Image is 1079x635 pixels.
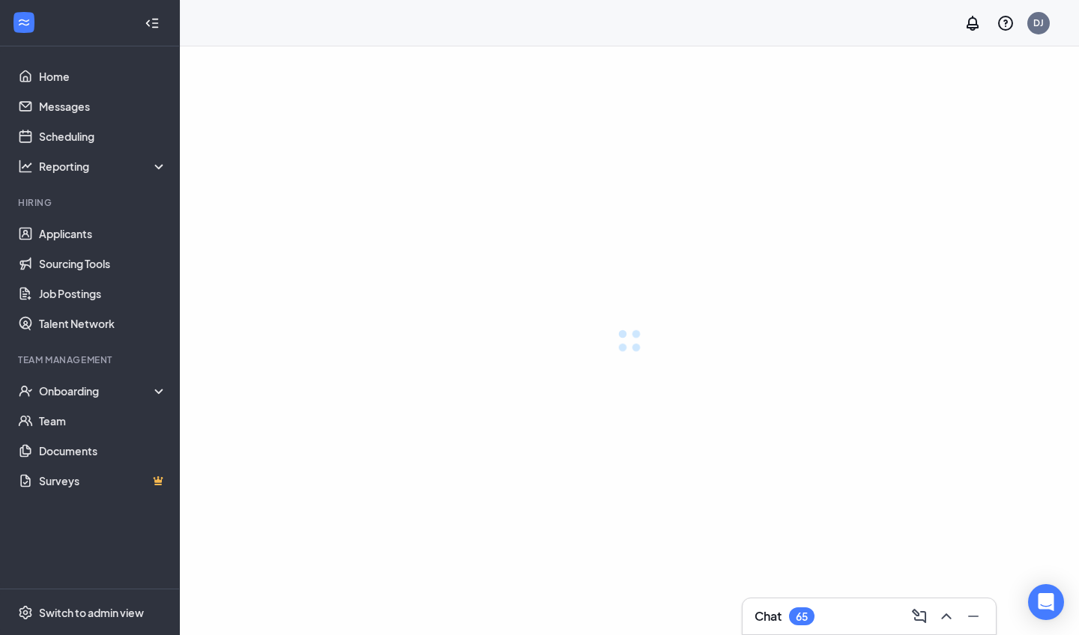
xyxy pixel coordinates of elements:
div: Onboarding [39,383,168,398]
a: Team [39,406,167,436]
button: ChevronUp [933,604,957,628]
div: Hiring [18,196,164,209]
svg: Collapse [145,16,160,31]
h3: Chat [755,608,782,625]
svg: QuestionInfo [997,14,1015,32]
a: Sourcing Tools [39,249,167,279]
a: Messages [39,91,167,121]
svg: WorkstreamLogo [16,15,31,30]
div: DJ [1033,16,1044,29]
a: Documents [39,436,167,466]
svg: Minimize [964,607,982,625]
div: Switch to admin view [39,605,144,620]
a: Home [39,61,167,91]
div: Open Intercom Messenger [1028,584,1064,620]
svg: UserCheck [18,383,33,398]
svg: Settings [18,605,33,620]
svg: ComposeMessage [910,607,928,625]
div: Reporting [39,159,168,174]
svg: ChevronUp [937,607,955,625]
div: 65 [796,610,808,623]
button: Minimize [960,604,984,628]
a: Scheduling [39,121,167,151]
svg: Analysis [18,159,33,174]
svg: Notifications [964,14,982,32]
div: Team Management [18,353,164,366]
a: Applicants [39,219,167,249]
a: Job Postings [39,279,167,309]
a: Talent Network [39,309,167,338]
button: ComposeMessage [906,604,930,628]
a: SurveysCrown [39,466,167,496]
